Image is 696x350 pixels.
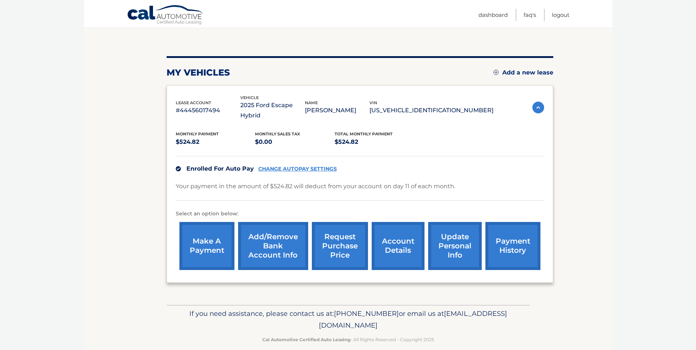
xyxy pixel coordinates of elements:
[176,181,455,192] p: Your payment in the amount of $524.82 will deduct from your account on day 11 of each month.
[552,9,569,21] a: Logout
[127,5,204,26] a: Cal Automotive
[167,67,230,78] h2: my vehicles
[305,105,369,116] p: [PERSON_NAME]
[179,222,234,270] a: make a payment
[176,131,219,136] span: Monthly Payment
[176,105,240,116] p: #44456017494
[369,105,493,116] p: [US_VEHICLE_IDENTIFICATION_NUMBER]
[186,165,254,172] span: Enrolled For Auto Pay
[334,309,399,318] span: [PHONE_NUMBER]
[171,336,525,343] p: - All Rights Reserved - Copyright 2025
[493,69,553,76] a: Add a new lease
[369,100,377,105] span: vin
[255,137,335,147] p: $0.00
[176,100,211,105] span: lease account
[485,222,540,270] a: payment history
[335,131,393,136] span: Total Monthly Payment
[176,166,181,171] img: check.svg
[255,131,300,136] span: Monthly sales Tax
[176,137,255,147] p: $524.82
[176,209,544,218] p: Select an option below:
[238,222,308,270] a: Add/Remove bank account info
[240,100,305,121] p: 2025 Ford Escape Hybrid
[372,222,424,270] a: account details
[305,100,318,105] span: name
[171,308,525,331] p: If you need assistance, please contact us at: or email us at
[478,9,508,21] a: Dashboard
[262,337,350,342] strong: Cal Automotive Certified Auto Leasing
[258,166,337,172] a: CHANGE AUTOPAY SETTINGS
[428,222,482,270] a: update personal info
[524,9,536,21] a: FAQ's
[335,137,414,147] p: $524.82
[312,222,368,270] a: request purchase price
[532,102,544,113] img: accordion-active.svg
[240,95,259,100] span: vehicle
[493,70,499,75] img: add.svg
